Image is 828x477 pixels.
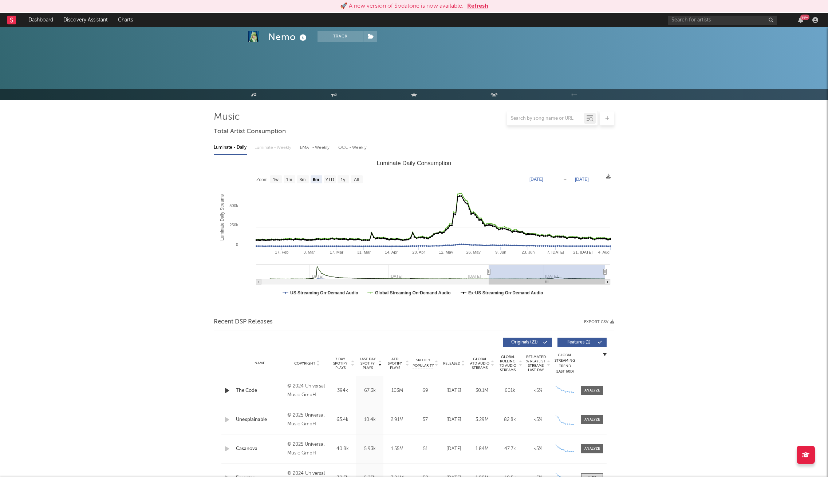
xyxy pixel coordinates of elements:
div: <5% [526,416,550,424]
span: Recent DSP Releases [214,318,273,326]
div: 2.91M [385,416,409,424]
div: [DATE] [442,445,466,453]
text: US Streaming On-Demand Audio [290,290,358,295]
div: BMAT - Weekly [300,142,331,154]
span: Spotify Popularity [413,358,434,369]
span: ATD Spotify Plays [385,357,405,370]
span: Originals ( 21 ) [508,340,541,345]
div: <5% [526,445,550,453]
div: Luminate - Daily [214,142,247,154]
text: 3m [300,177,306,182]
text: 0 [236,242,238,247]
button: Refresh [467,2,488,11]
text: → [563,177,567,182]
text: 500k [229,203,238,208]
svg: Luminate Daily Consumption [214,157,614,303]
div: 82.8k [498,416,522,424]
button: Track [318,31,363,42]
text: 1m [286,177,292,182]
div: 394k [331,387,354,394]
text: [DATE] [575,177,589,182]
div: © 2025 Universal Music GmbH [287,411,327,429]
text: 7. [DATE] [547,250,564,254]
div: [DATE] [442,416,466,424]
span: Copyright [294,361,315,366]
div: OCC - Weekly [338,142,367,154]
div: 🚀 A new version of Sodatone is now available. [340,2,464,11]
a: Discovery Assistant [58,13,113,27]
input: Search by song name or URL [507,116,584,122]
div: 67.3k [358,387,382,394]
div: © 2024 Universal Music GmbH [287,382,327,400]
span: Released [443,361,460,366]
text: 4. Aug [598,250,610,254]
text: All [354,177,359,182]
div: 103M [385,387,409,394]
text: Luminate Daily Streams [220,194,225,241]
span: Total Artist Consumption [214,127,286,136]
text: 3. Mar [303,250,315,254]
div: 40.8k [331,445,354,453]
div: 3.29M [470,416,494,424]
text: 26. May [466,250,481,254]
text: Zoom [256,177,268,182]
div: 69 [413,387,438,394]
text: 1y [341,177,346,182]
text: 250k [229,223,238,227]
div: <5% [526,387,550,394]
text: 31. Mar [357,250,371,254]
div: 47.7k [498,445,522,453]
text: 17. Mar [330,250,344,254]
button: Originals(21) [503,338,552,347]
span: 7 Day Spotify Plays [331,357,350,370]
button: 99+ [798,17,803,23]
span: Global ATD Audio Streams [470,357,490,370]
text: Ex-US Streaming On-Demand Audio [468,290,543,295]
a: Unexplainable [236,416,284,424]
text: 1w [273,177,279,182]
text: [DATE] [529,177,543,182]
text: 6m [313,177,319,182]
div: 57 [413,416,438,424]
div: 1.84M [470,445,494,453]
span: Estimated % Playlist Streams Last Day [526,355,546,372]
button: Features(1) [557,338,607,347]
div: 1.55M [385,445,409,453]
div: 99 + [800,15,809,20]
button: Export CSV [584,320,614,324]
div: 5.93k [358,445,382,453]
div: 601k [498,387,522,394]
span: Global Rolling 7D Audio Streams [498,355,518,372]
text: 23. Jun [521,250,535,254]
span: Features ( 1 ) [562,340,596,345]
span: Last Day Spotify Plays [358,357,377,370]
div: 51 [413,445,438,453]
text: Global Streaming On-Demand Audio [375,290,451,295]
text: YTD [326,177,334,182]
div: 10.4k [358,416,382,424]
text: 14. Apr [385,250,398,254]
div: Global Streaming Trend (Last 60D) [554,353,576,374]
div: Name [236,361,284,366]
text: 12. May [439,250,453,254]
a: Dashboard [23,13,58,27]
text: 21. [DATE] [573,250,592,254]
div: 30.1M [470,387,494,394]
text: 28. Apr [412,250,425,254]
a: Charts [113,13,138,27]
div: 63.4k [331,416,354,424]
input: Search for artists [668,16,777,25]
text: 9. Jun [495,250,506,254]
div: [DATE] [442,387,466,394]
a: The Code [236,387,284,394]
div: Nemo [268,31,308,43]
text: Luminate Daily Consumption [377,160,452,166]
text: 17. Feb [275,250,288,254]
div: © 2025 Universal Music GmbH [287,440,327,458]
a: Casanova [236,445,284,453]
